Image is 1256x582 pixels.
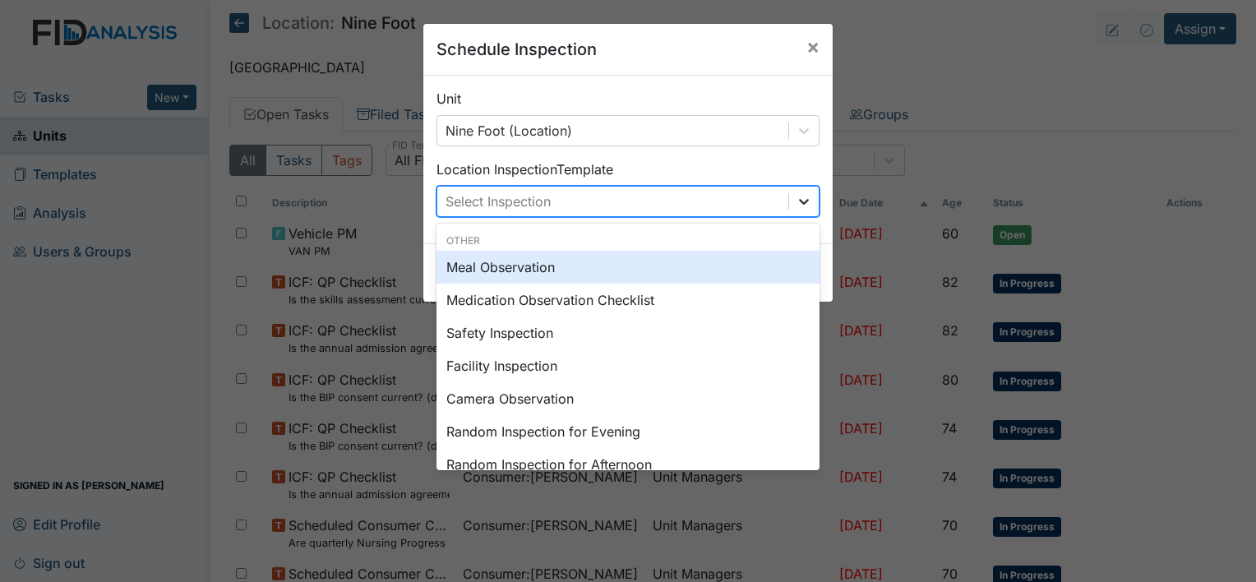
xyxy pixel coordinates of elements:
[446,192,551,211] div: Select Inspection
[436,382,820,415] div: Camera Observation
[436,448,820,481] div: Random Inspection for Afternoon
[436,349,820,382] div: Facility Inspection
[436,316,820,349] div: Safety Inspection
[436,415,820,448] div: Random Inspection for Evening
[446,121,572,141] div: Nine Foot (Location)
[436,159,613,179] label: Location Inspection Template
[436,89,461,109] label: Unit
[793,24,833,70] button: Close
[436,233,820,248] div: Other
[436,37,597,62] h5: Schedule Inspection
[436,284,820,316] div: Medication Observation Checklist
[806,35,820,58] span: ×
[436,251,820,284] div: Meal Observation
